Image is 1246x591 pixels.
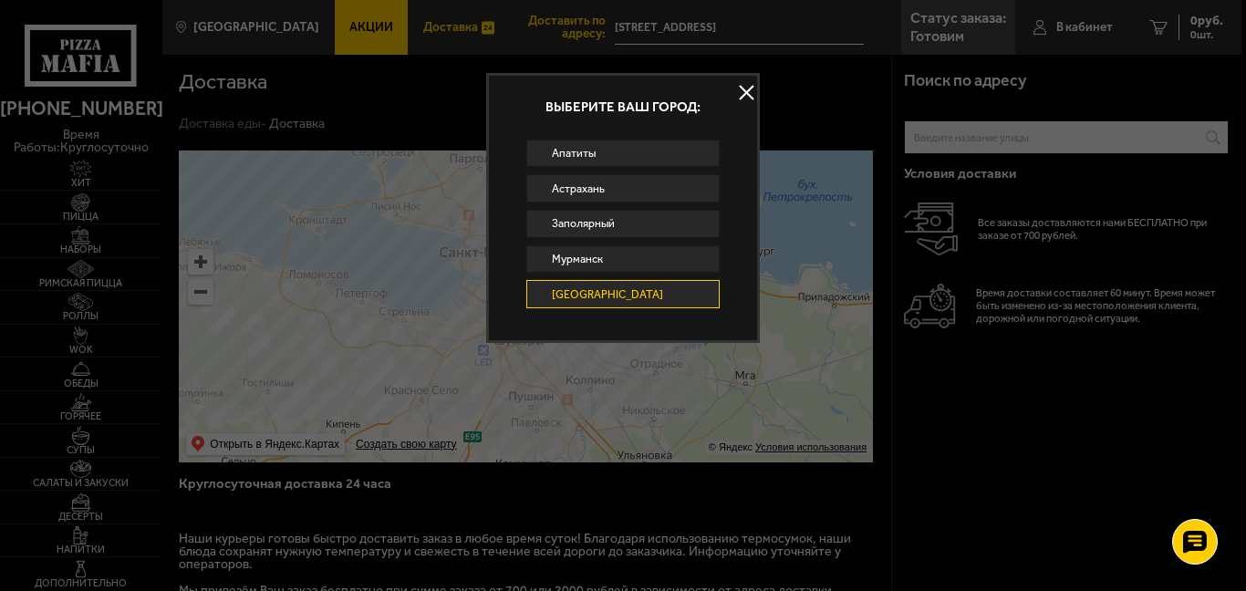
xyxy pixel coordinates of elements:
[489,100,757,114] p: Выберите ваш город:
[526,174,720,202] a: Астрахань
[526,140,720,168] a: Апатиты
[526,210,720,238] a: Заполярный
[526,245,720,274] a: Мурманск
[526,280,720,308] a: [GEOGRAPHIC_DATA]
